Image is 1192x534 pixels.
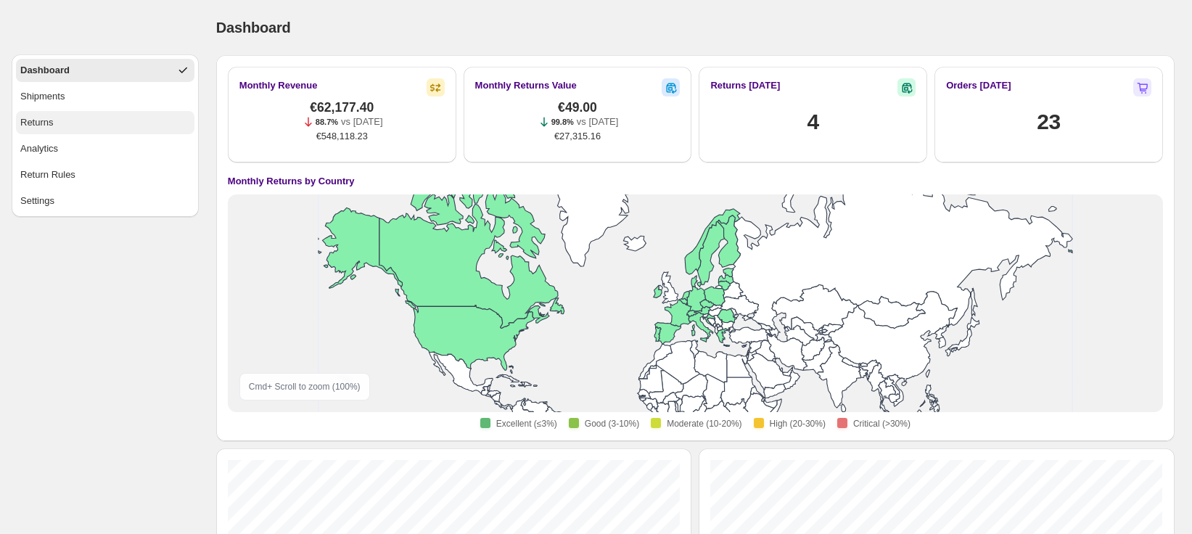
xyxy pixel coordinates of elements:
span: Excellent (≤3%) [496,418,557,430]
span: Good (3-10%) [585,418,639,430]
span: High (20-30%) [770,418,826,430]
div: Shipments [20,89,65,104]
p: vs [DATE] [341,115,383,129]
span: Dashboard [216,20,291,36]
span: €27,315.16 [554,129,601,144]
span: 88.7% [316,118,338,126]
h2: Returns [DATE] [710,78,780,93]
button: Analytics [16,137,194,160]
div: Analytics [20,141,58,156]
div: Settings [20,194,54,208]
span: €49.00 [558,100,597,115]
span: €548,118.23 [316,129,368,144]
div: Dashboard [20,63,70,78]
div: Cmd + Scroll to zoom ( 100 %) [239,373,370,400]
div: Return Rules [20,168,75,182]
h4: Monthly Returns by Country [228,174,355,189]
button: Shipments [16,85,194,108]
button: Settings [16,189,194,213]
button: Returns [16,111,194,134]
span: Moderate (10-20%) [667,418,741,430]
h2: Orders [DATE] [946,78,1011,93]
div: Returns [20,115,54,130]
p: vs [DATE] [577,115,619,129]
h2: Monthly Returns Value [475,78,577,93]
span: €62,177.40 [310,100,374,115]
h1: 23 [1037,107,1061,136]
button: Dashboard [16,59,194,82]
span: 99.8% [551,118,574,126]
h2: Monthly Revenue [239,78,318,93]
button: Return Rules [16,163,194,186]
h1: 4 [807,107,819,136]
span: Critical (>30%) [853,418,911,430]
